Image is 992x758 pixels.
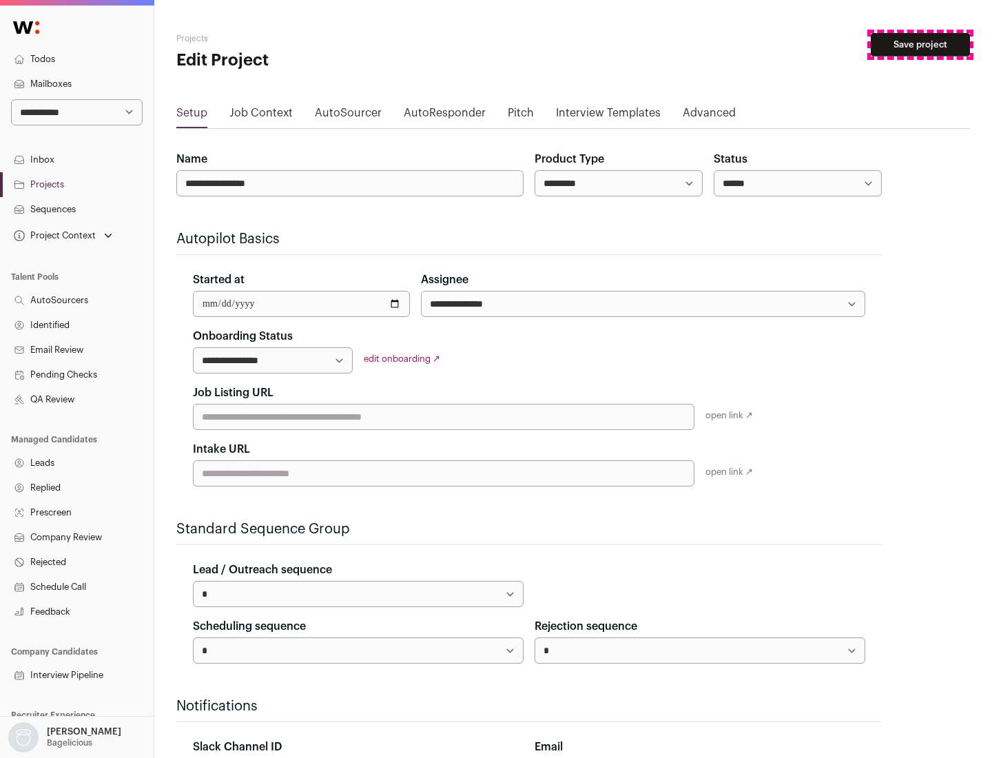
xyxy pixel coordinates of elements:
[6,14,47,41] img: Wellfound
[556,105,661,127] a: Interview Templates
[315,105,382,127] a: AutoSourcer
[176,33,441,44] h2: Projects
[8,722,39,752] img: nopic.png
[714,151,747,167] label: Status
[11,230,96,241] div: Project Context
[193,441,250,458] label: Intake URL
[421,272,468,288] label: Assignee
[535,739,865,755] div: Email
[193,618,306,635] label: Scheduling sequence
[47,737,92,748] p: Bagelicious
[176,697,882,716] h2: Notifications
[193,562,332,578] label: Lead / Outreach sequence
[6,722,124,752] button: Open dropdown
[683,105,736,127] a: Advanced
[176,229,882,249] h2: Autopilot Basics
[229,105,293,127] a: Job Context
[11,226,115,245] button: Open dropdown
[404,105,486,127] a: AutoResponder
[176,520,882,539] h2: Standard Sequence Group
[193,385,273,401] label: Job Listing URL
[47,726,121,737] p: [PERSON_NAME]
[508,105,534,127] a: Pitch
[176,151,207,167] label: Name
[193,272,245,288] label: Started at
[176,105,207,127] a: Setup
[871,33,970,57] button: Save project
[193,328,293,345] label: Onboarding Status
[364,354,440,363] a: edit onboarding ↗
[535,151,604,167] label: Product Type
[535,618,637,635] label: Rejection sequence
[176,50,441,72] h1: Edit Project
[193,739,282,755] label: Slack Channel ID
